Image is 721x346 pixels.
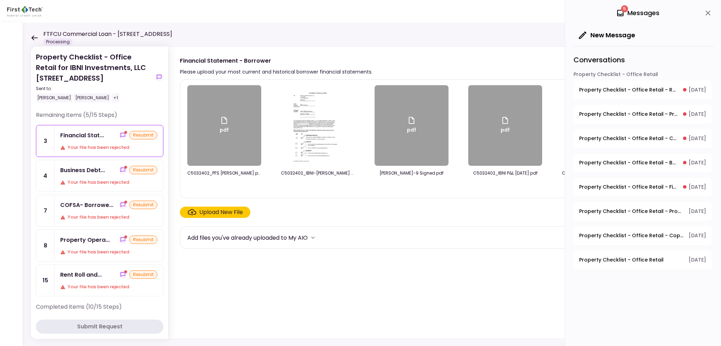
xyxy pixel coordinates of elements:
[579,135,678,142] span: Property Checklist - Office Retail - COFSA- Borrower
[36,125,163,157] a: 3Financial Statement - Borrowershow-messagesresubmitYour file has been rejected
[60,235,110,244] div: Property Operating Statements
[60,179,157,186] div: Your file has been rejected
[579,86,678,94] span: Property Checklist - Office Retail - Rent Roll and Past Due Affidavit
[689,183,706,191] span: [DATE]
[407,116,416,135] div: pdf
[573,46,714,71] div: Conversations
[74,93,111,102] div: [PERSON_NAME]
[573,226,712,245] button: open-conversation
[112,93,119,102] div: +1
[689,86,706,94] span: [DATE]
[180,56,372,65] div: Financial Statement - Borrower
[129,166,157,174] div: resubmit
[60,270,102,279] div: Rent Roll and Past Due Affidavit
[36,265,55,296] div: 15
[579,232,684,239] span: Property Checklist - Office Retail - Copy(s) of Lease(s) and Amendment(s)
[60,214,157,221] div: Your file has been rejected
[573,153,712,172] button: open-conversation
[129,131,157,139] div: resubmit
[702,7,714,19] button: close
[36,264,163,296] a: 15Rent Roll and Past Due Affidavitshow-messagesresubmitYour file has been rejected
[36,111,163,125] div: Remaining items (5/15 Steps)
[119,235,127,244] button: show-messages
[36,160,163,192] a: 4Business Debt Scheduleshow-messagesresubmitYour file has been rejected
[199,208,243,216] div: Upload New File
[43,30,172,38] h1: FTFCU Commercial Loan - [STREET_ADDRESS]
[36,125,55,157] div: 3
[573,251,712,269] button: open-conversation
[573,105,712,124] button: open-conversation
[129,201,157,209] div: resubmit
[36,160,55,191] div: 4
[119,270,127,279] button: show-messages
[579,183,678,191] span: Property Checklist - Office Retail - Financial Statement - Borrower
[60,283,157,290] div: Your file has been rejected
[689,232,706,239] span: [DATE]
[77,322,123,331] div: Submit Request
[689,208,706,215] span: [DATE]
[36,86,152,92] div: Sent to:
[579,159,678,166] span: Property Checklist - Office Retail - Business Debt Schedule
[689,111,706,118] span: [DATE]
[579,208,684,215] span: Property Checklist - Office Retail - Property Operating Statements
[129,235,157,244] div: resubmit
[187,233,308,242] div: Add files you've already uploaded to My AIO
[36,195,55,226] div: 7
[36,303,163,317] div: Completed items (10/15 Steps)
[36,320,163,334] button: Submit Request
[36,93,73,102] div: [PERSON_NAME]
[281,170,355,176] div: C5032402_IBNI-Johnny Ganim SFAs.pdf
[573,129,712,148] button: open-conversation
[579,111,678,118] span: Property Checklist - Office Retail - Property Operating Statements
[501,116,510,135] div: pdf
[36,52,152,102] div: Property Checklist - Office Retail for IBNI Investments, LLC [STREET_ADDRESS]
[621,5,628,12] span: 5
[36,230,55,261] div: 8
[579,256,664,264] span: Property Checklist - Office Retail
[119,201,127,209] button: show-messages
[7,6,43,17] img: Partner icon
[119,166,127,174] button: show-messages
[573,71,712,81] div: Property Checklist - Office Retail
[168,46,707,339] div: Financial Statement - BorrowerPlease upload your most current and historical borrower financial s...
[36,229,163,262] a: 8Property Operating Statementsshow-messagesresubmitYour file has been rejected
[119,131,127,139] button: show-messages
[573,178,712,196] button: open-conversation
[36,195,163,227] a: 7COFSA- Borrowershow-messagesresubmitYour file has been rejected
[689,135,706,142] span: [DATE]
[180,207,250,218] span: Click here to upload the required document
[60,131,104,140] div: Financial Statement - Borrower
[689,159,706,166] span: [DATE]
[562,170,636,176] div: C5032402_IBNI Balance Sheet 12.31.24.pdf
[468,170,542,176] div: C5032402_IBNI P&L 12.31.24.pdf
[375,170,449,176] div: IBNI W-9 Signed.pdf
[573,81,712,99] button: open-conversation
[573,202,712,221] button: open-conversation
[43,38,73,45] div: Processing
[689,256,706,264] span: [DATE]
[60,249,157,256] div: Your file has been rejected
[616,8,659,18] div: Messages
[180,68,372,76] div: Please upload your most current and historical borrower financial statements.
[129,270,157,279] div: resubmit
[187,170,261,176] div: C5032402_PFS Johnny Ganim.pdf
[60,201,113,209] div: COFSA- Borrower
[308,232,318,243] button: more
[573,26,641,44] button: New Message
[60,166,105,175] div: Business Debt Schedule
[60,144,157,151] div: Your file has been rejected
[220,116,229,135] div: pdf
[155,73,163,81] button: show-messages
